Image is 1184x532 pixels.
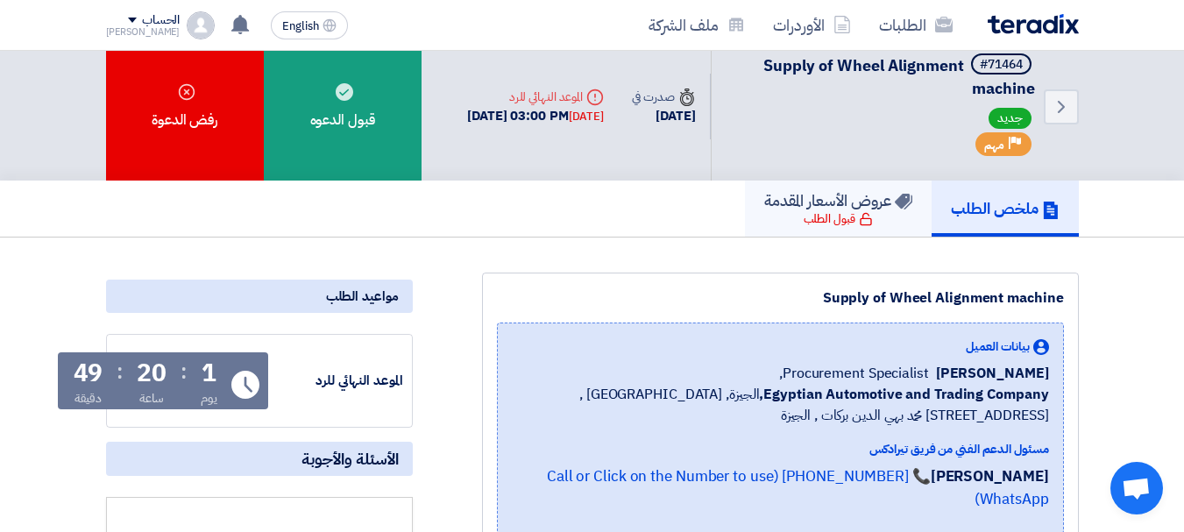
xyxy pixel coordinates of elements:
[759,384,1048,405] b: Egyptian Automotive and Trading Company,
[106,280,413,313] div: مواعيد الطلب
[632,88,695,106] div: صدرت في
[117,356,123,387] div: :
[733,53,1035,99] h5: Supply of Wheel Alignment machine
[272,371,403,391] div: الموعد النهائي للرد
[187,11,215,39] img: profile_test.png
[764,190,912,210] h5: عروض الأسعار المقدمة
[74,361,103,386] div: 49
[181,356,187,387] div: :
[547,465,1049,510] a: 📞 [PHONE_NUMBER] (Call or Click on the Number to use WhatsApp)
[512,440,1049,458] div: مسئول الدعم الفني من فريق تيرادكس
[202,361,216,386] div: 1
[804,210,873,228] div: قبول الطلب
[763,53,1035,100] span: Supply of Wheel Alignment machine
[139,389,165,408] div: ساعة
[632,106,695,126] div: [DATE]
[779,363,929,384] span: Procurement Specialist,
[865,4,967,46] a: الطلبات
[106,27,181,37] div: [PERSON_NAME]
[989,108,1032,129] span: جديد
[635,4,759,46] a: ملف الشركة
[980,59,1023,71] div: #71464
[984,137,1004,153] span: مهم
[931,465,1049,487] strong: [PERSON_NAME]
[271,11,348,39] button: English
[106,32,264,181] div: رفض الدعوة
[988,14,1079,34] img: Teradix logo
[74,389,102,408] div: دقيقة
[467,106,604,126] div: [DATE] 03:00 PM
[966,337,1030,356] span: بيانات العميل
[745,181,932,237] a: عروض الأسعار المقدمة قبول الطلب
[137,361,167,386] div: 20
[759,4,865,46] a: الأوردرات
[932,181,1079,237] a: ملخص الطلب
[467,88,604,106] div: الموعد النهائي للرد
[1110,462,1163,514] div: Open chat
[264,32,422,181] div: قبول الدعوه
[497,287,1064,309] div: Supply of Wheel Alignment machine
[201,389,217,408] div: يوم
[936,363,1049,384] span: [PERSON_NAME]
[301,449,399,469] span: الأسئلة والأجوبة
[512,384,1049,426] span: الجيزة, [GEOGRAPHIC_DATA] ,[STREET_ADDRESS] محمد بهي الدين بركات , الجيزة
[951,198,1060,218] h5: ملخص الطلب
[142,13,180,28] div: الحساب
[282,20,319,32] span: English
[569,108,604,125] div: [DATE]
